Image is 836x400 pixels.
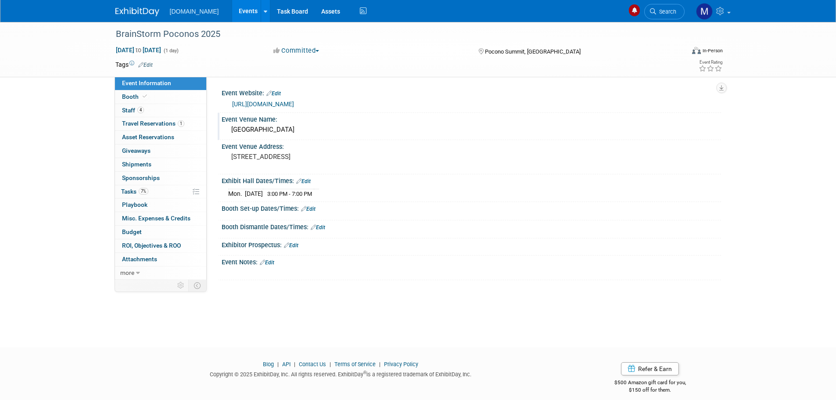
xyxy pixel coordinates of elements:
i: Booth reservation complete [143,94,147,99]
span: ROI, Objectives & ROO [122,242,181,249]
span: Pocono Summit, [GEOGRAPHIC_DATA] [485,48,581,55]
a: Travel Reservations1 [115,117,206,130]
span: Search [656,8,676,15]
span: Staff [122,107,144,114]
span: Travel Reservations [122,120,184,127]
a: Privacy Policy [384,361,418,368]
div: In-Person [702,47,723,54]
a: Edit [301,206,316,212]
a: Giveaways [115,144,206,158]
a: Tasks7% [115,185,206,198]
a: Edit [296,178,311,184]
span: Event Information [122,79,171,86]
button: Committed [270,46,323,55]
span: Sponsorships [122,174,160,181]
span: Attachments [122,256,157,263]
span: to [134,47,143,54]
a: Booth [115,90,206,104]
a: Budget [115,226,206,239]
a: [URL][DOMAIN_NAME] [232,101,294,108]
div: Exhibit Hall Dates/Times: [222,174,721,186]
div: [GEOGRAPHIC_DATA] [228,123,714,137]
a: Contact Us [299,361,326,368]
a: more [115,267,206,280]
span: Booth [122,93,149,100]
img: Format-Inperson.png [692,47,701,54]
td: Toggle Event Tabs [188,280,206,291]
a: Edit [260,259,274,266]
span: Playbook [122,201,147,208]
td: Mon. [228,189,245,198]
a: Edit [311,224,325,231]
a: API [282,361,291,368]
a: Edit [284,242,298,249]
span: Budget [122,228,142,235]
a: ROI, Objectives & ROO [115,239,206,252]
img: ExhibitDay [115,7,159,16]
span: Giveaways [122,147,151,154]
a: Blog [263,361,274,368]
a: Playbook [115,198,206,212]
div: Event Format [633,46,723,59]
span: Misc. Expenses & Credits [122,215,190,222]
a: Event Information [115,77,206,90]
a: Sponsorships [115,172,206,185]
span: Tasks [121,188,148,195]
span: 1 [178,120,184,127]
span: [DATE] [DATE] [115,46,161,54]
a: Refer & Earn [621,362,679,375]
span: | [327,361,333,368]
span: more [120,269,134,276]
div: Event Website: [222,86,721,98]
div: $150 off for them. [579,386,721,394]
span: | [292,361,298,368]
span: 3:00 PM - 7:00 PM [267,191,312,197]
div: Event Rating [699,60,722,65]
pre: [STREET_ADDRESS] [231,153,420,161]
span: | [275,361,281,368]
div: Booth Dismantle Dates/Times: [222,220,721,232]
a: Attachments [115,253,206,266]
span: (1 day) [163,48,179,54]
a: Staff4 [115,104,206,117]
a: Search [644,4,685,19]
a: Edit [266,90,281,97]
div: BrainStorm Poconos 2025 [113,26,671,42]
a: Edit [138,62,153,68]
td: [DATE] [245,189,263,198]
td: Tags [115,60,153,69]
span: Shipments [122,161,151,168]
div: Exhibitor Prospectus: [222,238,721,250]
div: Event Venue Address: [222,140,721,151]
a: Shipments [115,158,206,171]
div: Booth Set-up Dates/Times: [222,202,721,213]
span: 4 [137,107,144,113]
a: Asset Reservations [115,131,206,144]
span: | [377,361,383,368]
sup: ® [363,370,366,375]
div: Event Venue Name: [222,113,721,124]
span: [DOMAIN_NAME] [170,8,219,15]
img: Mark Menzella [696,3,713,20]
a: Terms of Service [334,361,376,368]
div: $500 Amazon gift card for you, [579,373,721,393]
td: Personalize Event Tab Strip [173,280,189,291]
span: Asset Reservations [122,133,174,141]
div: Copyright © 2025 ExhibitDay, Inc. All rights reserved. ExhibitDay is a registered trademark of Ex... [115,368,567,378]
span: 7% [139,188,148,195]
div: Event Notes: [222,256,721,267]
a: Misc. Expenses & Credits [115,212,206,225]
